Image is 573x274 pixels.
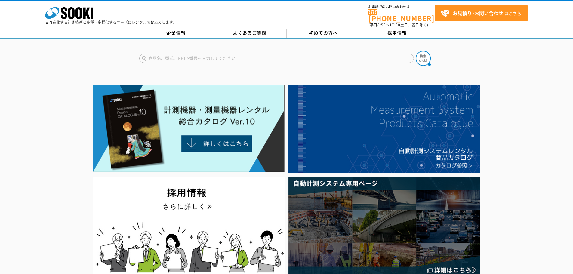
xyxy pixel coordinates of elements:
[453,9,503,17] strong: お見積り･お問い合わせ
[390,22,400,28] span: 17:30
[139,29,213,38] a: 企業情報
[287,29,360,38] a: 初めての方へ
[213,29,287,38] a: よくあるご質問
[309,29,338,36] span: 初めての方へ
[93,85,285,172] img: Catalog Ver10
[435,5,528,21] a: お見積り･お問い合わせはこちら
[441,9,521,18] span: はこちら
[368,9,435,22] a: [PHONE_NUMBER]
[416,51,431,66] img: btn_search.png
[368,22,428,28] span: (平日 ～ 土日、祝日除く)
[45,20,177,24] p: 日々進化する計測技術と多種・多様化するニーズにレンタルでお応えします。
[377,22,386,28] span: 8:50
[139,54,414,63] input: 商品名、型式、NETIS番号を入力してください
[368,5,435,9] span: お電話でのお問い合わせは
[288,85,480,173] img: 自動計測システムカタログ
[360,29,434,38] a: 採用情報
